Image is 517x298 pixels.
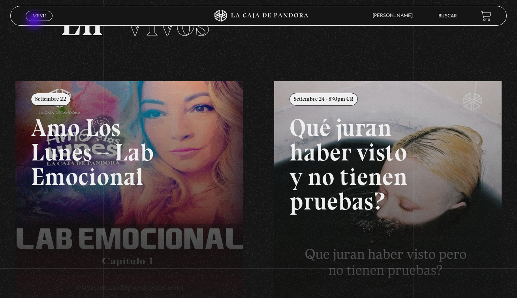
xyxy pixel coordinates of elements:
[368,13,421,18] span: [PERSON_NAME]
[30,20,49,26] span: Cerrar
[33,13,46,18] span: Menu
[60,4,457,41] h2: En
[438,14,457,19] a: Buscar
[481,11,491,21] a: View your shopping cart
